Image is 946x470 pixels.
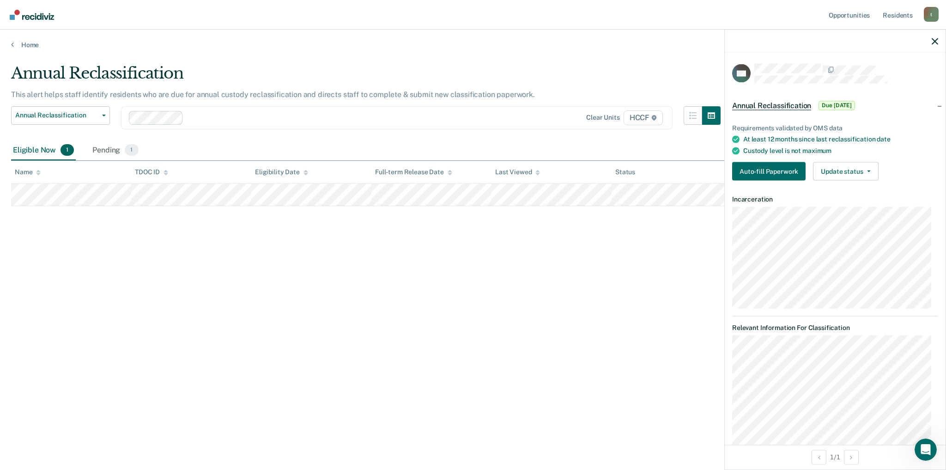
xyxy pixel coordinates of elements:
[732,124,938,132] div: Requirements validated by OMS data
[61,144,74,156] span: 1
[743,147,938,155] div: Custody level is not
[725,445,946,469] div: 1 / 1
[732,162,806,181] button: Auto-fill Paperwork
[11,64,721,90] div: Annual Reclassification
[732,162,809,181] a: Navigate to form link
[924,7,939,22] div: t
[15,168,41,176] div: Name
[15,111,98,119] span: Annual Reclassification
[375,168,452,176] div: Full-term Release Date
[732,195,938,203] dt: Incarceration
[615,168,635,176] div: Status
[812,450,826,464] button: Previous Opportunity
[91,140,140,161] div: Pending
[732,324,938,332] dt: Relevant Information For Classification
[11,90,535,99] p: This alert helps staff identify residents who are due for annual custody reclassification and dir...
[802,147,831,154] span: maximum
[725,91,946,120] div: Annual ReclassificationDue [DATE]
[915,439,937,461] iframe: Intercom live chat
[495,168,540,176] div: Last Viewed
[819,101,855,110] span: Due [DATE]
[732,101,811,110] span: Annual Reclassification
[743,135,938,143] div: At least 12 months since last reclassification
[844,450,859,464] button: Next Opportunity
[624,110,663,125] span: HCCF
[813,162,878,181] button: Update status
[10,10,54,20] img: Recidiviz
[135,168,168,176] div: TDOC ID
[924,7,939,22] button: Profile dropdown button
[255,168,308,176] div: Eligibility Date
[11,140,76,161] div: Eligible Now
[125,144,138,156] span: 1
[586,114,620,122] div: Clear units
[877,135,890,143] span: date
[11,41,935,49] a: Home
